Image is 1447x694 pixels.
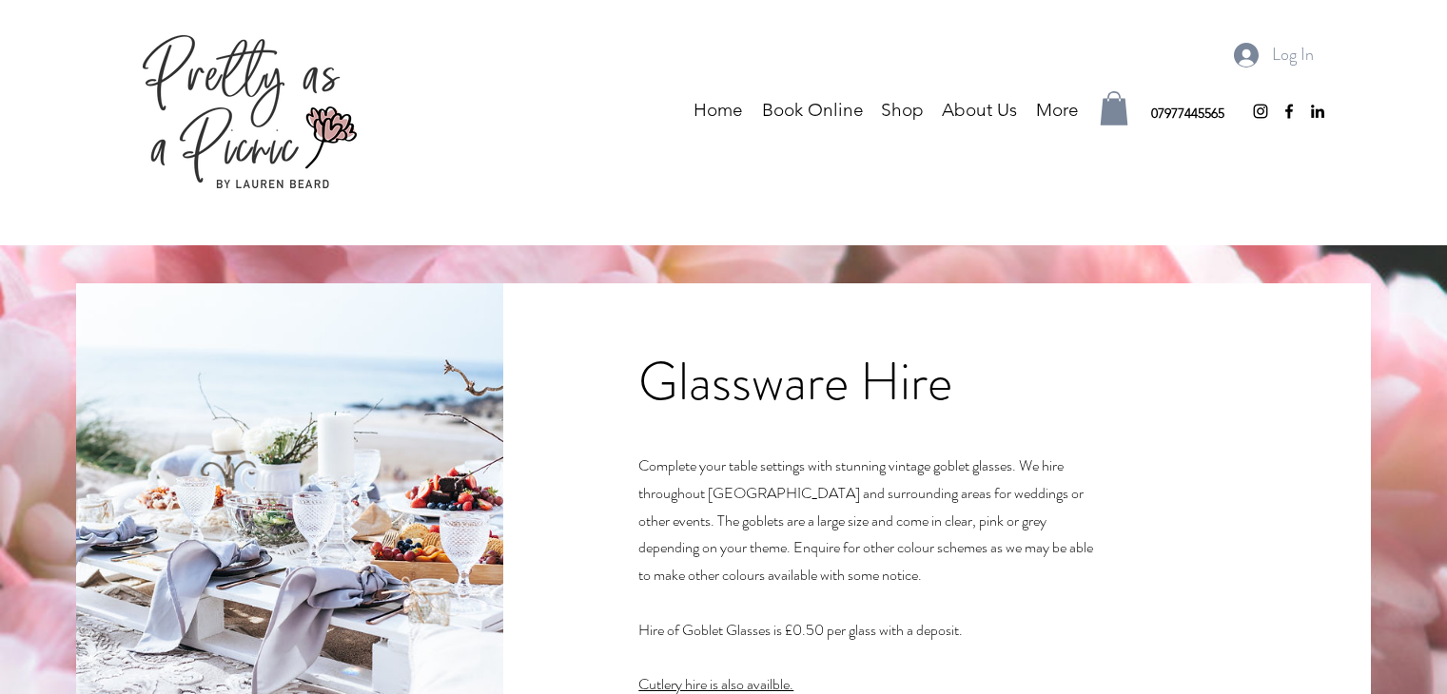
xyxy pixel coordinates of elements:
a: About Us [932,96,1027,125]
span: 07977445565 [1151,105,1224,122]
p: Shop [871,96,933,125]
ul: Social Bar [1251,102,1327,121]
p: More [1027,96,1088,125]
img: Facebook [1280,102,1299,121]
span: Complete your table settings with stunning vintage goblet glasses. We hire throughout [GEOGRAPHIC... [638,454,1093,586]
p: Book Online [753,96,873,125]
img: LinkedIn [1308,102,1327,121]
button: Log In [1221,34,1327,76]
img: PrettyAsAPicnic-Coloured.png [143,34,357,189]
a: Book Online [753,96,871,125]
span: Glassware Hire [638,343,952,419]
img: instagram [1251,102,1270,121]
a: Home [684,96,753,125]
nav: Site [595,96,1088,125]
span: Hire of Goblet Glasses is £0.50 per glass with a deposit. [638,619,963,641]
span: Log In [1265,40,1320,70]
a: Shop [871,96,932,125]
